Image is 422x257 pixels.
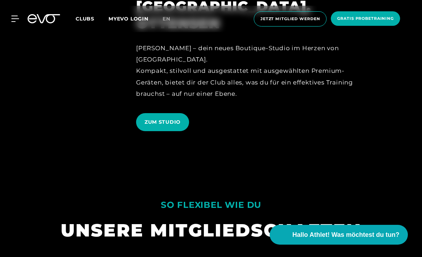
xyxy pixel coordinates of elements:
div: SO FLEXIBEL WIE DU [161,197,261,213]
a: Gratis Probetraining [329,11,402,27]
a: en [163,15,179,23]
span: Gratis Probetraining [337,16,394,22]
a: ZUM STUDIO [136,108,192,136]
a: Clubs [76,15,109,22]
button: Hallo Athlet! Was möchtest du tun? [270,225,408,245]
span: Jetzt Mitglied werden [260,16,320,22]
span: en [163,16,170,22]
span: ZUM STUDIO [145,118,181,126]
a: MYEVO LOGIN [109,16,148,22]
span: Clubs [76,16,94,22]
span: Hallo Athlet! Was möchtest du tun? [292,230,399,240]
a: Jetzt Mitglied werden [252,11,329,27]
div: UNSERE MITGLIED­SCHAFTEN [61,219,362,242]
div: [PERSON_NAME] – dein neues Boutique-Studio im Herzen von [GEOGRAPHIC_DATA]. Kompakt, stilvoll und... [136,42,371,99]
